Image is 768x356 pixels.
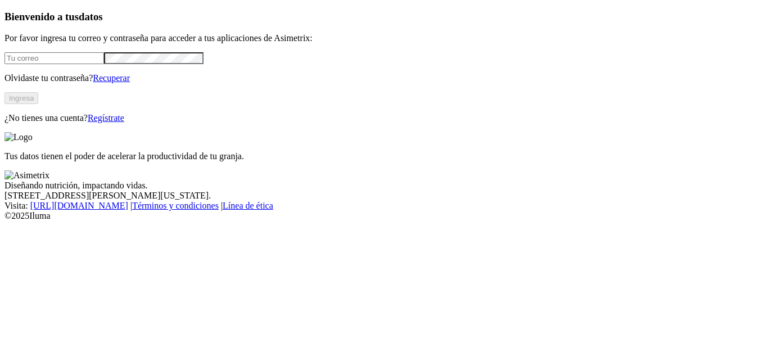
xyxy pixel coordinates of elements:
div: Diseñando nutrición, impactando vidas. [4,181,764,191]
p: Por favor ingresa tu correo y contraseña para acceder a tus aplicaciones de Asimetrix: [4,33,764,43]
img: Asimetrix [4,170,49,181]
p: ¿No tienes una cuenta? [4,113,764,123]
h3: Bienvenido a tus [4,11,764,23]
p: Olvidaste tu contraseña? [4,73,764,83]
a: [URL][DOMAIN_NAME] [30,201,128,210]
button: Ingresa [4,92,38,104]
span: datos [79,11,103,22]
img: Logo [4,132,33,142]
input: Tu correo [4,52,104,64]
a: Términos y condiciones [132,201,219,210]
div: Visita : | | [4,201,764,211]
p: Tus datos tienen el poder de acelerar la productividad de tu granja. [4,151,764,161]
a: Regístrate [88,113,124,123]
div: © 2025 Iluma [4,211,764,221]
a: Línea de ética [223,201,273,210]
a: Recuperar [93,73,130,83]
div: [STREET_ADDRESS][PERSON_NAME][US_STATE]. [4,191,764,201]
